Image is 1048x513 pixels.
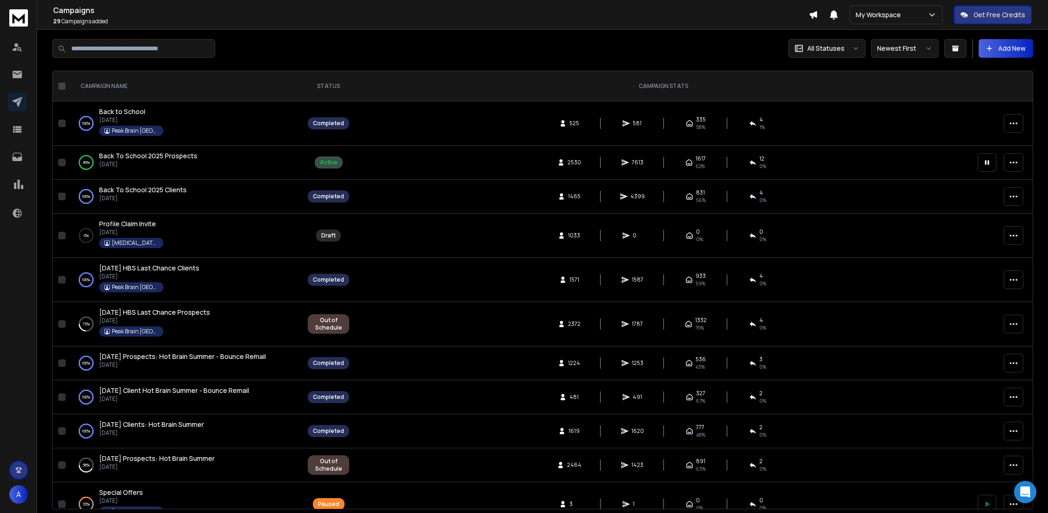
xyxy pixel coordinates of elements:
span: 1 % [759,123,765,131]
span: 2 [759,424,763,431]
p: [DATE] [99,463,215,471]
p: 75 % [82,319,90,329]
a: [DATE] Client Hot Brain Summer - Bounce Remail [99,386,249,395]
p: [DATE] [99,361,266,369]
span: 12 [759,155,764,162]
a: [DATE] HBS Last Chance Prospects [99,308,210,317]
div: Out of Schedule [313,317,344,331]
p: [DATE] [99,161,197,168]
span: 62 % [696,162,705,170]
span: 0 % [759,397,766,405]
span: 327 [696,390,705,397]
span: 3 [759,356,763,363]
p: Peak Brain [GEOGRAPHIC_DATA] [112,328,158,335]
div: Draft [321,232,336,239]
a: Profile Claim Invite [99,219,156,229]
p: [DATE] [99,497,163,505]
td: 100%[DATE] Prospects: Hot Brain Summer - Bounce Remail[DATE] [69,346,302,380]
a: [DATE] Prospects: Hot Brain Summer - Bounce Remail [99,352,266,361]
span: 1253 [632,359,643,367]
h1: Campaigns [53,5,809,16]
span: 0 [696,228,700,236]
button: Add New [979,39,1033,58]
span: 891 [696,458,705,465]
span: 0 % [759,504,766,512]
span: 0 [759,497,763,504]
span: 0% [696,236,703,243]
p: [MEDICAL_DATA][DOMAIN_NAME] [112,239,158,247]
a: [DATE] Clients: Hot Brain Summer [99,420,204,429]
th: CAMPAIGN STATS [355,71,972,101]
p: Peak Brain [GEOGRAPHIC_DATA] [112,127,158,135]
span: 0 % [696,504,703,512]
span: 0 [696,497,700,504]
p: 99 % [83,158,90,167]
span: A [9,485,28,504]
span: 1 [633,500,642,508]
p: 33 % [83,499,90,509]
span: 56 % [696,196,706,204]
td: 75%[DATE] HBS Last Chance Prospects[DATE]Peak Brain [GEOGRAPHIC_DATA] [69,302,302,346]
a: Back To School 2025 Prospects [99,151,197,161]
span: 58 % [696,123,705,131]
p: 100 % [82,358,90,368]
span: 536 [696,356,706,363]
span: 59 % [696,280,705,287]
span: 525 [569,120,579,127]
span: 1571 [569,276,579,283]
a: Special Offers [99,488,143,497]
span: 0% [759,236,766,243]
span: 7613 [632,159,643,166]
span: 581 [633,120,642,127]
div: Active [320,159,338,166]
span: 29 [53,17,61,25]
td: 58%[DATE] Prospects: Hot Brain Summer[DATE] [69,448,302,482]
p: 100 % [82,392,90,402]
span: 1619 [568,427,580,435]
td: 0%Profile Claim Invite[DATE][MEDICAL_DATA][DOMAIN_NAME] [69,214,302,258]
p: [DATE] [99,395,249,403]
p: [DATE] [99,195,187,202]
td: 100%[DATE] Clients: Hot Brain Summer[DATE] [69,414,302,448]
span: 2372 [568,320,581,328]
span: 335 [696,116,706,123]
span: 2464 [567,461,581,469]
div: Completed [313,120,344,127]
p: 100 % [82,275,90,284]
span: 0 [759,228,763,236]
a: Back to School [99,107,145,116]
div: Open Intercom Messenger [1014,481,1036,503]
span: 1423 [631,461,643,469]
th: STATUS [302,71,355,101]
span: 1465 [568,193,581,200]
span: 0 % [759,363,766,371]
p: [DATE] [99,273,199,280]
p: Peak Brain [GEOGRAPHIC_DATA] [112,283,158,291]
span: 1224 [568,359,580,367]
p: 100 % [82,426,90,436]
span: 1332 [695,317,707,324]
p: [DATE] [99,429,204,437]
td: 100%Back To School 2025 Clients[DATE] [69,180,302,214]
span: 1787 [632,320,643,328]
p: [DATE] [99,116,163,124]
span: 0 % [759,280,766,287]
img: logo [9,9,28,27]
td: 100%[DATE] Client Hot Brain Summer - Bounce Remail[DATE] [69,380,302,414]
a: Back To School 2025 Clients [99,185,187,195]
span: 491 [633,393,642,401]
div: Completed [313,359,344,367]
a: [DATE] Prospects: Hot Brain Summer [99,454,215,463]
span: Back To School 2025 Prospects [99,151,197,160]
span: 75 % [695,324,704,331]
span: 43 % [696,363,705,371]
div: Completed [313,427,344,435]
span: 0 % [759,196,766,204]
div: Completed [313,276,344,283]
p: Campaigns added [53,18,809,25]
